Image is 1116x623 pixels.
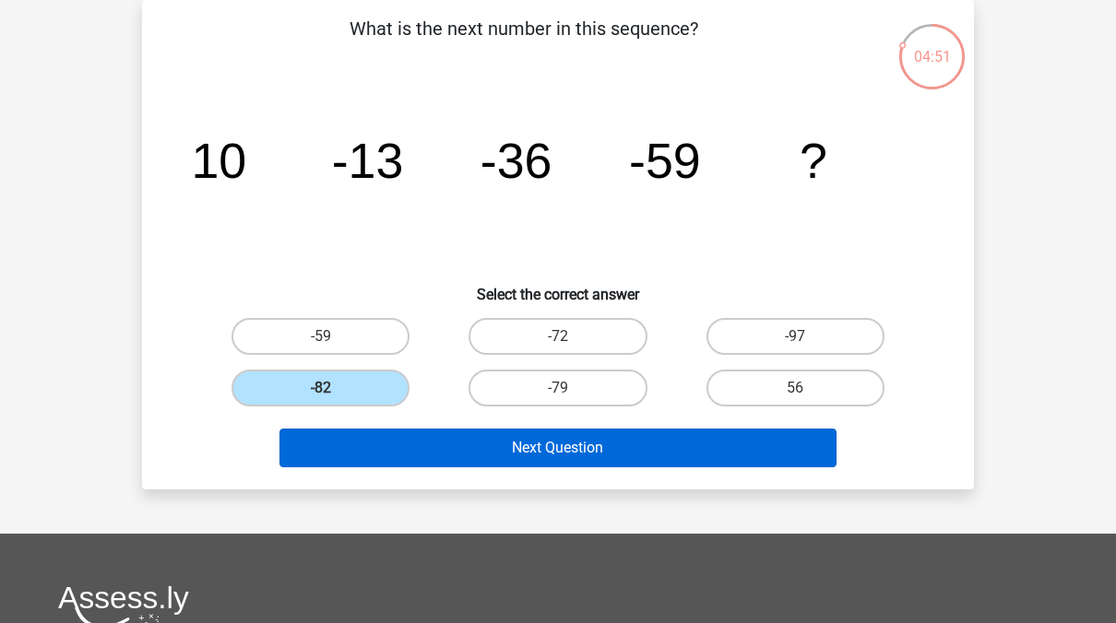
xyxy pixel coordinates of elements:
[897,22,967,68] div: 04:51
[706,318,884,355] label: -97
[172,271,944,303] h6: Select the correct answer
[191,133,246,188] tspan: 10
[232,318,410,355] label: -59
[469,370,647,406] label: -79
[279,429,837,467] button: Next Question
[469,318,647,355] label: -72
[800,133,827,188] tspan: ?
[232,370,410,406] label: -82
[706,370,884,406] label: 56
[172,15,875,70] p: What is the next number in this sequence?
[332,133,404,188] tspan: -13
[481,133,552,188] tspan: -36
[629,133,701,188] tspan: -59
